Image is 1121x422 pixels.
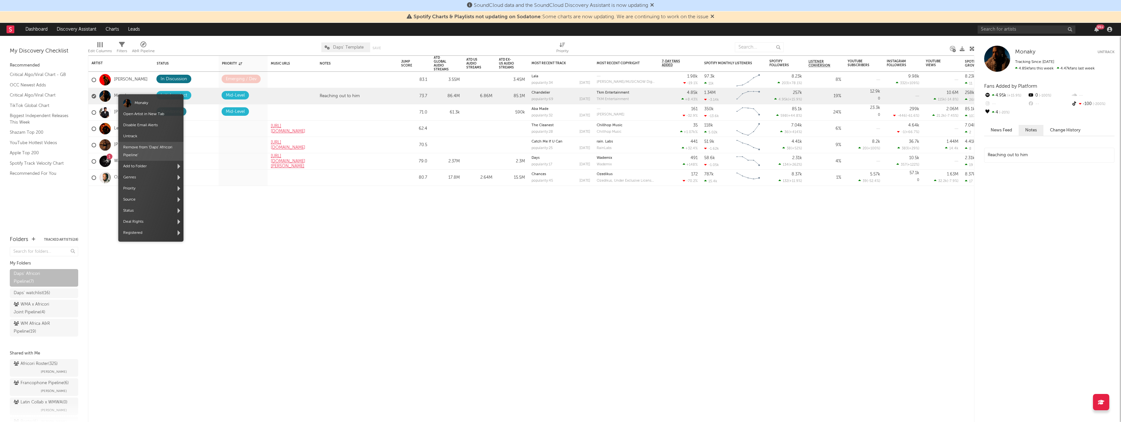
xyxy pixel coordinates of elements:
div: 62.4 [401,125,427,133]
div: 36.7k [909,140,919,144]
svg: Chart title [734,153,763,170]
div: 11k [704,81,714,85]
div: 8 [965,146,971,151]
div: -- [1027,100,1071,108]
div: 299k [910,107,919,111]
span: 134 [783,163,789,167]
input: Search for folders... [10,247,78,256]
div: 57.1k [910,171,919,175]
div: +148 % [683,162,698,167]
a: Daps' watchlist(16) [10,288,78,298]
div: Music URLs [271,62,303,66]
span: 115k [938,98,945,101]
div: 1.44M [947,140,958,144]
div: 2.3M [499,158,525,165]
div: 19 % [808,92,841,100]
div: ( ) [897,146,919,150]
a: Ozedikus [114,175,133,180]
div: 10.5k [909,156,919,160]
a: Biggest Independent Releases This Week [10,112,72,126]
div: ( ) [776,113,802,118]
div: ATD Global Audio Streams [434,56,450,71]
svg: Chart title [734,104,763,121]
div: [DATE] [579,130,590,134]
span: +44.8 % [788,114,801,118]
div: 51.9k [704,140,714,144]
div: 2.31k [792,156,802,160]
div: 7.04k [965,123,976,128]
div: Chillhop Music [597,130,655,134]
div: 70.5 [401,141,427,149]
div: Tkm Entertainment [597,91,655,95]
div: 86.4M [434,92,460,100]
div: YouTube Views [926,59,949,67]
a: The Cleanest [531,124,554,127]
div: Monaky [135,99,148,107]
span: +66.7 % [906,130,918,134]
span: Tracking Since: [DATE] [1015,60,1054,64]
div: 7.04k [791,123,802,128]
div: Filters [117,47,127,55]
div: [DATE] [579,98,590,101]
a: [PERSON_NAME] [114,110,148,115]
span: 4.85k fans this week [1015,67,1054,70]
a: [URL][DOMAIN_NAME][PERSON_NAME] [271,154,305,168]
span: -1 [901,130,905,134]
span: -100 % [1038,94,1051,98]
div: Daps' watchlist ( 16 ) [14,289,50,297]
div: 350k [704,107,714,111]
div: copyright: [597,76,655,77]
a: WMA x Africori Joint Pipeline(4) [10,300,78,317]
div: Notes [320,62,385,66]
div: TKM Entertainment [597,98,655,101]
div: 8.23k [965,74,975,79]
div: Chillhop Music [597,124,655,127]
div: popularity: 28 [531,130,553,134]
div: 24 % [808,109,841,116]
div: 10.6M [947,91,958,95]
div: 2 [965,130,971,134]
div: -1.05k [704,163,719,167]
span: Daps' Template [333,45,364,50]
span: 7-Day Fans Added [662,59,688,67]
span: +29 % [909,147,918,150]
div: 99 + [1096,24,1104,29]
button: 99+ [1094,27,1099,32]
div: label: Chillhop Music [597,130,655,134]
a: Aba Made [531,107,548,111]
div: 0 [848,104,880,120]
div: 0 [1027,91,1071,100]
div: 268 [965,98,976,102]
div: 161 [691,107,698,111]
div: Chandelier [531,91,590,95]
span: -7.45 % [946,114,957,118]
a: [PERSON_NAME] [114,142,148,148]
a: Wademix [114,158,132,164]
span: -200 % [1092,102,1105,106]
div: 4.41k [965,140,975,144]
div: 6.86M [466,92,492,100]
div: copyright: [597,108,655,109]
button: Notes [1019,125,1043,136]
div: 5.57k [870,172,880,176]
div: My Discovery Checklist [10,47,78,55]
div: 0 [887,170,919,186]
div: 23.3k [870,106,880,110]
div: 1.98k [687,74,698,79]
svg: Chart title [734,88,763,104]
div: 172 [691,172,698,176]
svg: Chart title [734,72,763,88]
span: [PERSON_NAME] [41,368,67,376]
a: Africori Roster(325)[PERSON_NAME] [10,359,78,377]
div: popularity: 69 [531,98,553,101]
div: Aba Made [531,107,590,111]
a: Chances [531,173,546,176]
div: 6 % [808,125,841,133]
div: -- [984,100,1027,108]
div: In Discussion [161,75,187,83]
div: Catch Me If U Can [531,140,590,143]
div: Emerging / Dev [226,75,256,83]
div: Jump Score [401,60,417,68]
div: ( ) [774,97,802,101]
div: 3.55M [434,76,460,84]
